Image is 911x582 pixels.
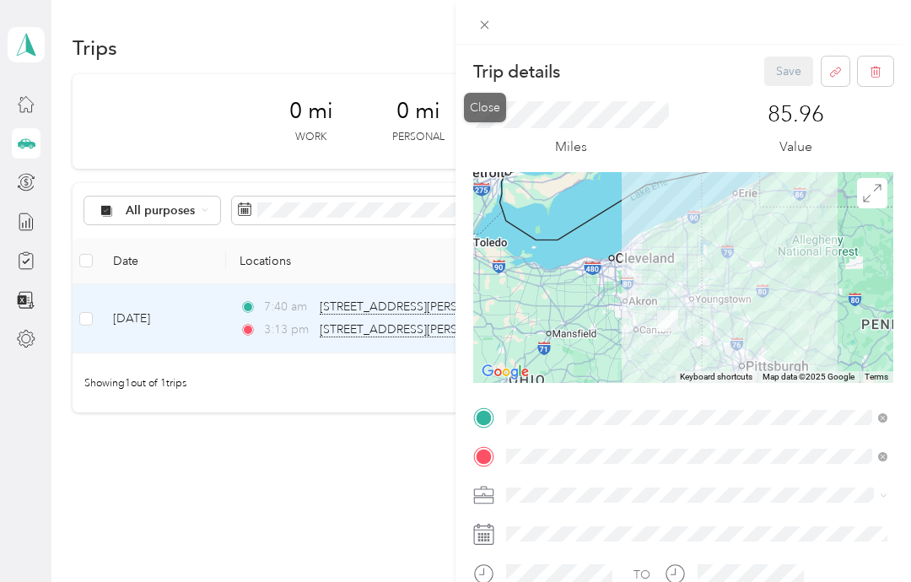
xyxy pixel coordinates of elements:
p: Trip details [473,60,560,84]
p: Miles [555,137,587,158]
span: Map data ©2025 Google [763,372,854,381]
p: 85.96 [768,101,824,128]
a: Open this area in Google Maps (opens a new window) [477,361,533,383]
img: Google [477,361,533,383]
button: Keyboard shortcuts [680,371,752,383]
a: Terms (opens in new tab) [865,372,888,381]
p: Value [779,137,812,158]
iframe: Everlance-gr Chat Button Frame [817,488,911,582]
div: Close [464,93,506,122]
